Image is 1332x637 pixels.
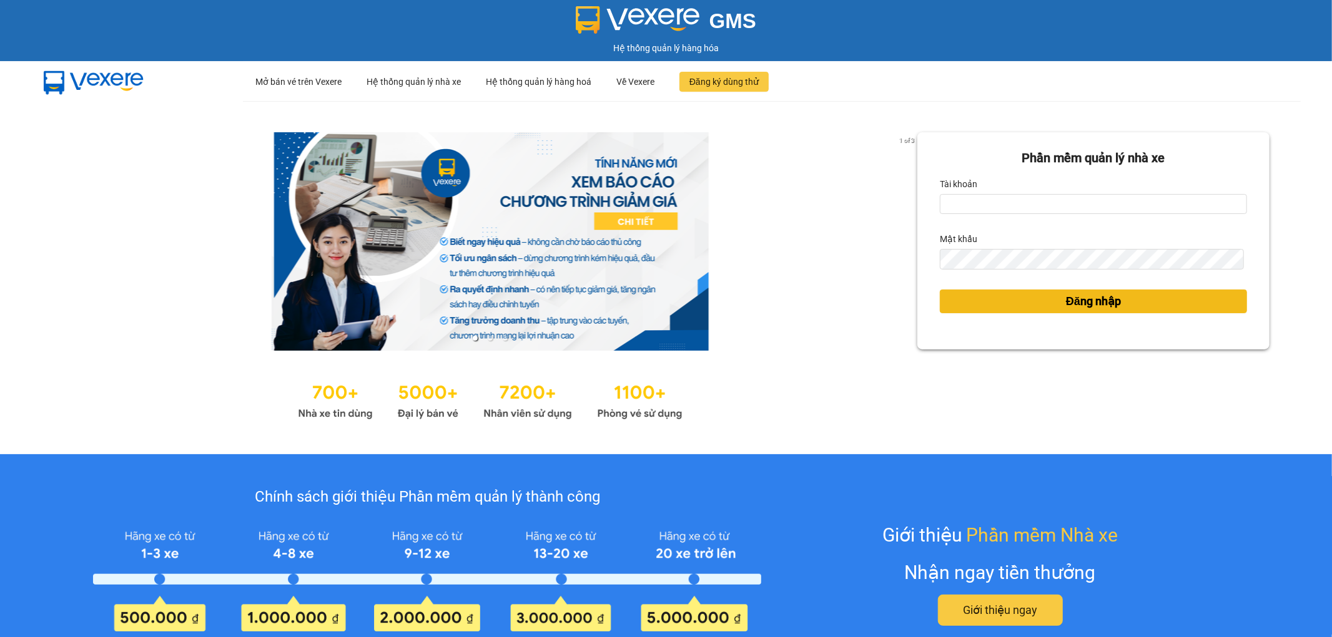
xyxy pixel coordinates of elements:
div: Giới thiệu [882,520,1118,550]
div: Hệ thống quản lý nhà xe [367,62,461,102]
label: Mật khẩu [940,229,977,249]
span: Đăng ký dùng thử [689,75,759,89]
button: Đăng ký dùng thử [679,72,769,92]
span: Phần mềm Nhà xe [966,520,1118,550]
li: slide item 1 [473,336,478,341]
input: Mật khẩu [940,249,1244,269]
span: Giới thiệu ngay [963,601,1037,619]
div: Hệ thống quản lý hàng hóa [3,41,1329,55]
div: Nhận ngay tiền thưởng [905,558,1096,587]
img: logo 2 [576,6,699,34]
label: Tài khoản [940,174,977,194]
img: policy-intruduce-detail.png [93,525,761,632]
div: Chính sách giới thiệu Phần mềm quản lý thành công [93,485,761,509]
img: mbUUG5Q.png [31,61,156,102]
a: GMS [576,19,756,29]
span: Đăng nhập [1066,293,1121,310]
span: GMS [709,9,756,32]
div: Phần mềm quản lý nhà xe [940,148,1247,168]
button: previous slide / item [62,132,80,351]
div: Về Vexere [616,62,654,102]
li: slide item 3 [503,336,508,341]
div: Hệ thống quản lý hàng hoá [486,62,591,102]
button: Đăng nhập [940,289,1247,313]
button: Giới thiệu ngay [938,595,1063,626]
div: Mở bán vé trên Vexere [255,62,342,102]
button: next slide / item [900,132,917,351]
input: Tài khoản [940,194,1247,214]
p: 1 of 3 [895,132,917,148]
img: Statistics.png [298,376,683,423]
li: slide item 2 [488,336,493,341]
